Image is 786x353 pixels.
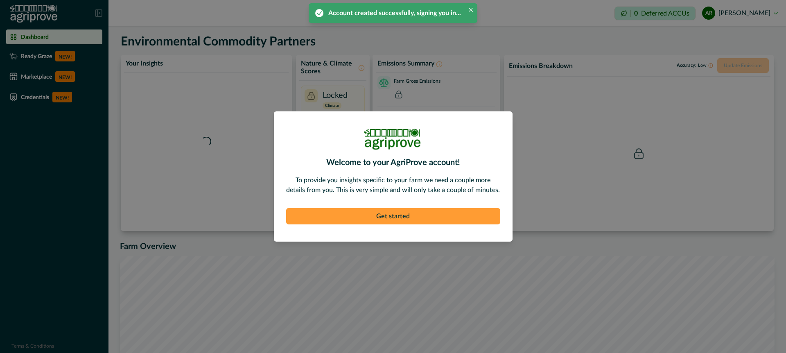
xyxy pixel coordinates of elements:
[286,208,500,224] button: Get started
[364,129,422,150] img: Logo
[326,156,460,169] p: Welcome to your AgriProve account!
[466,5,476,15] button: Close
[328,8,461,18] div: Account created successfully, signing you in...
[286,175,500,195] p: To provide you insights specific to your farm we need a couple more details from you. This is ver...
